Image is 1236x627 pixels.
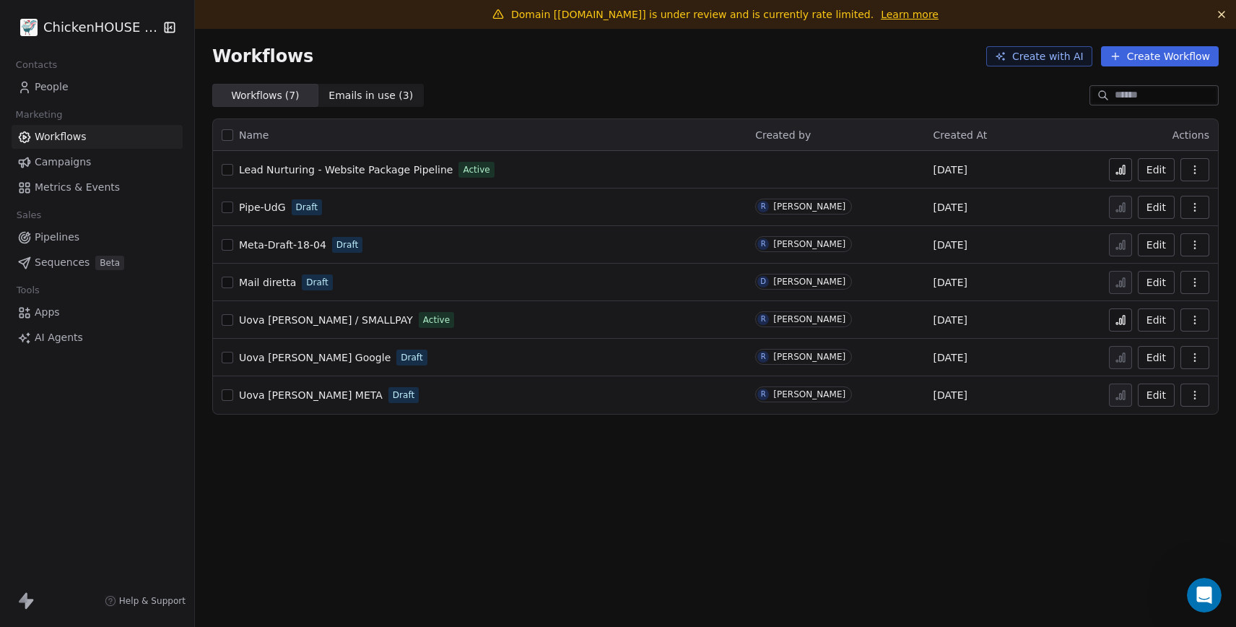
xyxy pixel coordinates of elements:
button: Edit [1138,346,1175,369]
span: Active [463,163,489,176]
a: Edit [1138,158,1175,181]
span: Pipe-UdG [239,202,286,213]
span: Sequences [35,255,90,270]
span: Workflows [35,129,87,144]
span: AI Agents [35,330,83,345]
p: Hi [PERSON_NAME] [29,103,260,127]
span: Draft [393,389,414,402]
span: Domain [[DOMAIN_NAME]] is under review and is currently rate limited. [511,9,874,20]
span: Emails in use ( 3 ) [328,88,413,103]
button: Messages [96,451,192,509]
span: Uova [PERSON_NAME] Google [239,352,391,363]
span: Uova [PERSON_NAME] META [239,389,383,401]
span: Help [229,487,252,497]
div: R [761,201,766,212]
span: Tools [10,280,45,301]
span: Home [32,487,64,497]
span: Metrics & Events [35,180,120,195]
span: Help & Support [119,595,186,607]
span: Campaigns [35,155,91,170]
a: Campaigns [12,150,183,174]
button: Edit [1138,384,1175,407]
span: Draft [336,238,358,251]
span: Meta-Draft-18-04 [239,239,326,251]
div: R [761,351,766,363]
img: tab_keywords_by_traffic_grey.svg [145,84,157,95]
span: Marketing [9,104,69,126]
span: Actions [1172,129,1209,141]
span: Mail diretta [239,277,296,288]
span: Beta [95,256,124,270]
span: [DATE] [933,163,967,177]
span: [DATE] [933,238,967,252]
button: Help [193,451,289,509]
span: [DATE] [933,313,967,327]
div: Recent message [30,182,259,197]
div: • 3m ago [118,218,162,233]
span: Messages [120,487,170,497]
img: Mrinal avatar [27,217,45,234]
div: Dominio [76,85,110,95]
a: Help & Support [105,595,186,607]
div: Swipe One [61,218,115,233]
p: How can we help? [29,127,260,152]
button: Edit [1138,233,1175,256]
span: Lead Nurturing - Website Package Pipeline [239,164,453,176]
img: website_grey.svg [23,38,35,49]
div: Dominio: [DOMAIN_NAME] [38,38,162,49]
a: Pipe-UdG [239,200,286,215]
span: [DATE] [933,350,967,365]
div: Recent messageHarinder avatarMrinal avatarSiddarth avatarYou’ll get replies here and in your emai... [14,170,274,246]
img: Profile image for Mrinal [56,23,85,52]
div: R [761,389,766,400]
span: You’ll get replies here and in your email: ✉️ [EMAIL_ADDRESS][DOMAIN_NAME] Our usual reply time 🕒... [61,204,614,216]
a: Apps [12,300,183,324]
span: [DATE] [933,388,967,402]
div: [PERSON_NAME] [773,389,845,399]
img: 4.jpg [20,19,38,36]
div: Keyword (traffico) [161,85,240,95]
span: Created by [755,129,811,141]
button: Create Workflow [1101,46,1219,66]
span: Workflows [212,46,313,66]
button: Edit [1138,308,1175,332]
img: Profile image for Harinder [84,23,113,52]
span: Created At [933,129,988,141]
span: Sales [10,204,48,226]
div: [PERSON_NAME] [773,352,845,362]
span: Name [239,128,269,143]
img: Profile image for Siddarth [29,23,58,52]
div: [PERSON_NAME] [773,239,845,249]
img: logo_orange.svg [23,23,35,35]
button: Create with AI [986,46,1092,66]
span: Draft [401,351,422,364]
img: Harinder avatar [34,205,51,222]
span: [DATE] [933,200,967,215]
span: Uova [PERSON_NAME] / SMALLPAY [239,314,413,326]
a: Uova [PERSON_NAME] Google [239,350,391,365]
button: ChickenHOUSE snc [17,15,154,40]
span: Draft [296,201,318,214]
div: D [760,276,766,287]
span: [DATE] [933,275,967,290]
a: Uova [PERSON_NAME] / SMALLPAY [239,313,413,327]
a: Metrics & Events [12,176,183,199]
div: v 4.0.25 [40,23,71,35]
a: AI Agents [12,326,183,350]
span: Contacts [9,54,64,76]
a: Uova [PERSON_NAME] META [239,388,383,402]
div: Close [248,23,274,49]
a: People [12,75,183,99]
a: Learn more [881,7,939,22]
button: Edit [1138,196,1175,219]
div: [PERSON_NAME] [773,314,845,324]
iframe: Intercom live chat [1187,578,1222,613]
a: Mail diretta [239,275,296,290]
div: [PERSON_NAME] [773,202,845,212]
button: Edit [1138,271,1175,294]
span: Active [423,313,450,327]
